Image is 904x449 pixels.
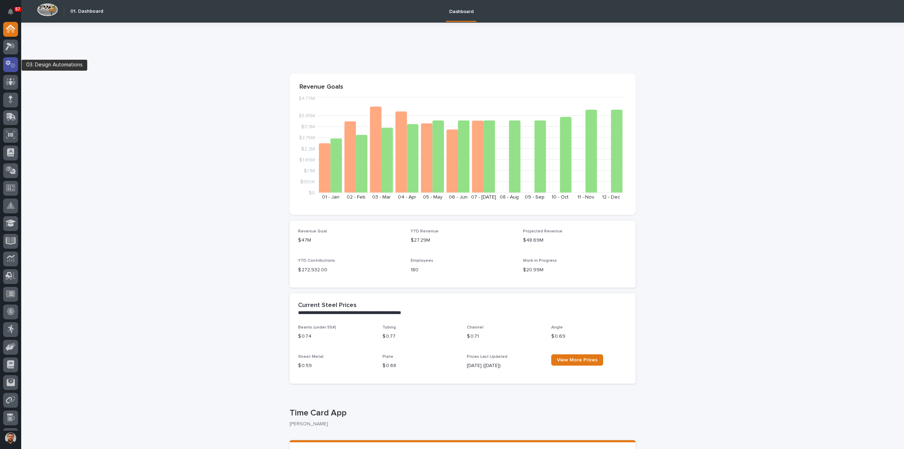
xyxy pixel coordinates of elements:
[301,124,315,129] tspan: $3.3M
[467,362,543,370] p: [DATE] ([DATE])
[298,302,357,309] h2: Current Steel Prices
[309,190,315,195] tspan: $0
[299,157,315,162] tspan: $1.65M
[577,195,594,200] text: 11 - Nov
[500,195,519,200] text: 08 - Aug
[304,168,315,173] tspan: $1.1M
[525,195,545,200] text: 09 - Sep
[70,8,103,14] h2: 01. Dashboard
[16,7,20,12] p: 57
[523,259,557,263] span: Work in Progress
[382,333,458,340] p: $ 0.77
[557,358,597,362] span: View More Prices
[523,237,627,244] p: $48.69M
[467,333,543,340] p: $ 0.71
[411,229,439,234] span: YTD Revenue
[423,195,442,200] text: 05 - May
[3,4,18,19] button: Notifications
[301,146,315,151] tspan: $2.2M
[298,333,374,340] p: $ 0.74
[551,325,563,330] span: Angle
[382,325,396,330] span: Tubing
[37,3,58,16] img: Workspace Logo
[322,195,339,200] text: 01 - Jan
[382,362,458,370] p: $ 0.68
[298,259,335,263] span: YTD Contributions
[467,355,507,359] span: Prices Last Updated
[299,83,626,91] p: Revenue Goals
[602,195,620,200] text: 12 - Dec
[298,266,402,274] p: $ 272,932.00
[372,195,391,200] text: 03 - Mar
[298,237,402,244] p: $47M
[471,195,496,200] text: 07 - [DATE]
[299,135,315,140] tspan: $2.75M
[411,266,515,274] p: 180
[298,113,315,118] tspan: $3.85M
[298,229,327,234] span: Revenue Goal
[551,333,627,340] p: $ 0.69
[523,266,627,274] p: $20.99M
[298,325,336,330] span: Beams (under 55#)
[523,229,563,234] span: Projected Revenue
[467,325,483,330] span: Channel
[298,96,315,101] tspan: $4.77M
[552,195,569,200] text: 10 - Oct
[290,421,630,427] p: [PERSON_NAME]
[449,195,468,200] text: 06 - Jun
[398,195,416,200] text: 04 - Apr
[9,8,18,20] div: Notifications57
[411,259,433,263] span: Employees
[300,179,315,184] tspan: $550K
[298,362,374,370] p: $ 0.59
[290,408,633,418] p: Time Card App
[3,431,18,445] button: users-avatar
[298,355,323,359] span: Sheet Metal
[382,355,393,359] span: Plate
[347,195,365,200] text: 02 - Feb
[411,237,515,244] p: $27.29M
[551,354,603,366] a: View More Prices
